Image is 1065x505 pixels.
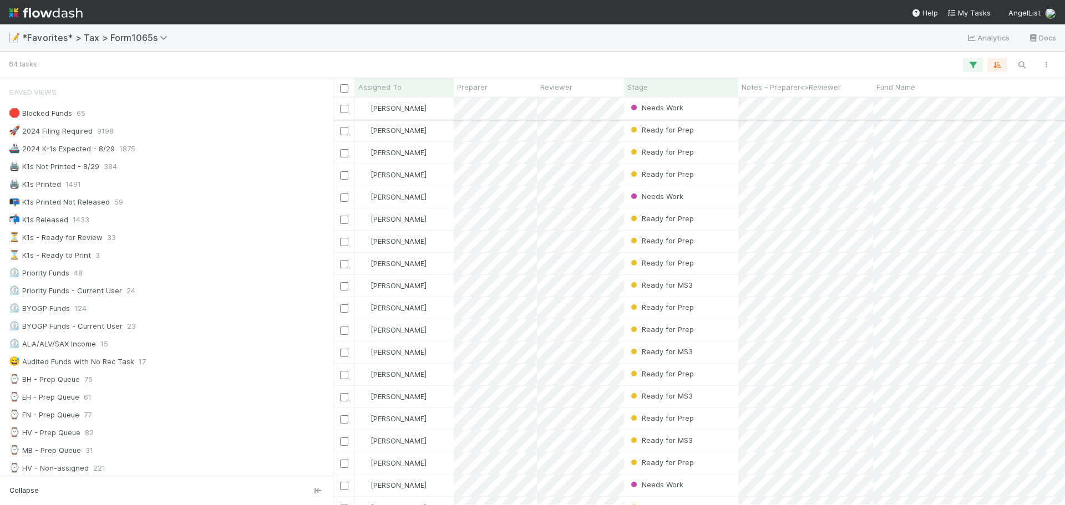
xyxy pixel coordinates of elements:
div: [PERSON_NAME] [359,324,427,335]
div: Needs Work [628,191,683,202]
span: 33 [107,231,116,244]
span: Ready for Prep [628,414,694,422]
div: EH - Prep Queue [9,390,79,404]
img: avatar_cfa6ccaa-c7d9-46b3-b608-2ec56ecf97ad.png [360,458,369,467]
div: [PERSON_NAME] [359,391,427,402]
span: 61 [84,390,92,404]
img: avatar_cfa6ccaa-c7d9-46b3-b608-2ec56ecf97ad.png [360,325,369,334]
span: Fund Name [876,81,915,93]
div: 2024 K-1s Expected - 8/29 [9,142,115,156]
div: Ready for Prep [628,257,694,268]
span: [PERSON_NAME] [371,281,427,290]
div: BYOGP Funds - Current User [9,319,123,333]
span: Collapse [9,486,39,496]
span: Notes - Preparer<>Reviewer [742,81,841,93]
div: Ready for Prep [628,124,694,135]
span: [PERSON_NAME] [371,348,427,356]
div: Ready for Prep [628,412,694,424]
div: Ready for Prep [628,302,694,313]
span: 📝 [9,33,20,42]
span: 384 [104,160,117,174]
div: ALA/ALV/SAX Income [9,337,96,351]
div: FN - Prep Queue [9,408,79,422]
div: [PERSON_NAME] [359,147,427,158]
span: 23 [127,319,136,333]
img: avatar_cfa6ccaa-c7d9-46b3-b608-2ec56ecf97ad.png [360,481,369,489]
div: [PERSON_NAME] [359,413,427,424]
span: ⌚ [9,445,20,455]
span: Ready for Prep [628,214,694,223]
input: Toggle Row Selected [340,193,348,202]
span: Ready for MS3 [628,436,693,445]
span: ⌚ [9,410,20,419]
span: Ready for Prep [628,236,694,245]
input: Toggle Row Selected [340,393,348,401]
div: [PERSON_NAME] [359,346,427,358]
input: Toggle All Rows Selected [340,84,348,93]
span: [PERSON_NAME] [371,303,427,312]
div: Ready for Prep [628,368,694,379]
div: Audited Funds with No Rec Task [9,355,134,369]
span: 48 [74,266,83,280]
span: 15 [100,337,108,351]
div: HV - Prep Queue [9,426,80,440]
span: Ready for MS3 [628,280,693,289]
input: Toggle Row Selected [340,216,348,224]
div: BYOGP Funds [9,302,70,315]
a: My Tasks [947,7,991,18]
span: 59 [114,195,123,209]
div: Ready for Prep [628,457,694,468]
img: avatar_cfa6ccaa-c7d9-46b3-b608-2ec56ecf97ad.png [360,436,369,445]
a: Docs [1028,31,1056,44]
span: [PERSON_NAME] [371,237,427,246]
div: [PERSON_NAME] [359,280,427,291]
div: Blocked Funds [9,106,72,120]
div: Needs Work [628,479,683,490]
span: Ready for Prep [628,258,694,267]
span: Needs Work [628,192,683,201]
input: Toggle Row Selected [340,349,348,357]
img: avatar_cfa6ccaa-c7d9-46b3-b608-2ec56ecf97ad.png [360,126,369,135]
span: Assigned To [358,81,402,93]
span: ⏲️ [9,303,20,313]
span: 🚀 [9,126,20,135]
span: Ready for Prep [628,125,694,134]
input: Toggle Row Selected [340,149,348,157]
input: Toggle Row Selected [340,127,348,135]
span: AngelList [1008,8,1041,17]
span: Ready for MS3 [628,347,693,356]
span: Ready for Prep [628,369,694,378]
div: K1s - Ready to Print [9,248,91,262]
small: 64 tasks [9,59,37,69]
span: 3 [95,248,100,262]
span: 77 [84,408,92,422]
span: Ready for Prep [628,303,694,312]
div: [PERSON_NAME] [359,103,427,114]
img: avatar_cfa6ccaa-c7d9-46b3-b608-2ec56ecf97ad.png [360,370,369,379]
span: Stage [627,81,648,93]
div: Help [911,7,938,18]
input: Toggle Row Selected [340,482,348,490]
span: ⏲️ [9,339,20,348]
img: avatar_cfa6ccaa-c7d9-46b3-b608-2ec56ecf97ad.png [360,237,369,246]
div: Ready for MS3 [628,346,693,357]
div: Ready for MS3 [628,279,693,290]
input: Toggle Row Selected [340,371,348,379]
span: Ready for Prep [628,170,694,178]
img: avatar_cfa6ccaa-c7d9-46b3-b608-2ec56ecf97ad.png [360,259,369,268]
input: Toggle Row Selected [340,171,348,180]
span: ⌚ [9,374,20,384]
span: 9198 [97,124,114,138]
img: avatar_cfa6ccaa-c7d9-46b3-b608-2ec56ecf97ad.png [360,392,369,401]
span: *Favorites* > Tax > Form1065s [22,32,173,43]
input: Toggle Row Selected [340,327,348,335]
span: ⏲️ [9,321,20,330]
span: 65 [77,106,85,120]
img: avatar_cfa6ccaa-c7d9-46b3-b608-2ec56ecf97ad.png [360,148,369,157]
span: 📬 [9,215,20,224]
img: avatar_cfa6ccaa-c7d9-46b3-b608-2ec56ecf97ad.png [360,348,369,356]
div: K1s Printed Not Released [9,195,110,209]
div: [PERSON_NAME] [359,125,427,136]
img: avatar_cfa6ccaa-c7d9-46b3-b608-2ec56ecf97ad.png [1045,8,1056,19]
div: [PERSON_NAME] [359,258,427,269]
